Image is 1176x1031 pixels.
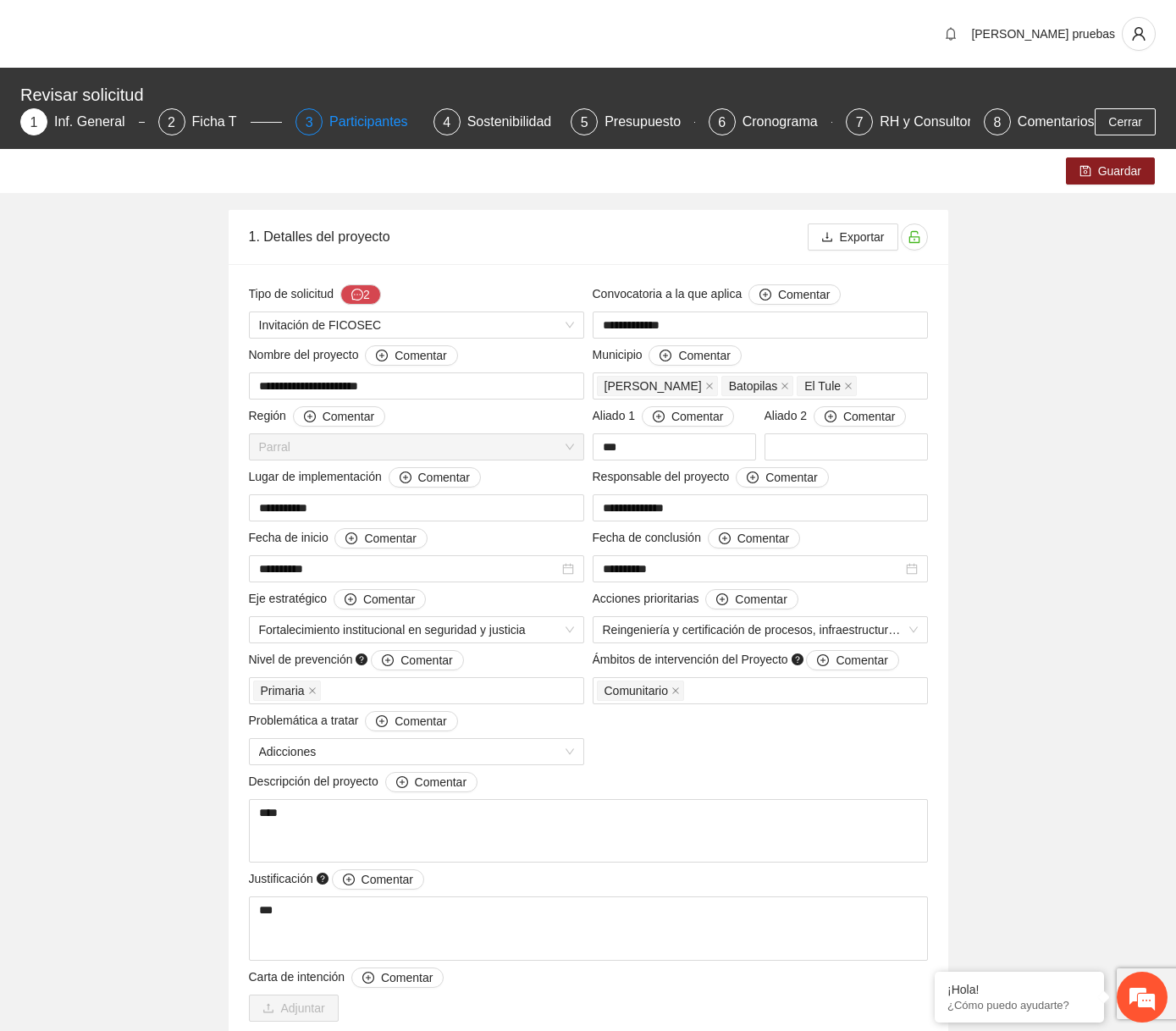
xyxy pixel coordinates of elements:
[54,108,139,135] div: Inf. General
[593,467,829,488] span: Responsable del proyecto
[345,532,357,546] span: plus-circle
[729,377,778,395] span: Batopilas
[249,772,478,792] span: Descripción del proyecto
[20,81,1146,108] div: Revisar solicitud
[365,711,457,731] button: Problemática a tratar
[719,532,731,546] span: plus-circle
[642,406,734,427] button: Aliado 1
[400,651,452,670] span: Comentar
[295,108,420,135] div: 3Participantes
[8,462,323,521] textarea: Escriba su mensaje y pulse “Intro”
[718,115,726,130] span: 6
[400,471,411,485] span: plus-circle
[571,108,695,135] div: 5Presupuesto
[817,654,829,668] span: plus-circle
[748,284,841,305] button: Convocatoria a la que aplica
[709,108,833,135] div: 6Cronograma
[1066,157,1155,185] button: saveGuardar
[671,686,680,695] span: close
[261,681,305,700] span: Primaria
[792,653,803,665] span: question-circle
[901,223,928,251] button: unlock
[381,968,433,987] span: Comentar
[1108,113,1142,131] span: Cerrar
[88,86,284,108] div: Chatee con nosotros ahora
[880,108,999,135] div: RH y Consultores
[433,108,558,135] div: 4Sostenibilidad
[1095,108,1156,135] button: Cerrar
[736,467,828,488] button: Responsable del proyecto
[249,284,381,305] span: Tipo de solicitud
[605,377,702,395] span: [PERSON_NAME]
[249,467,481,488] span: Lugar de implementación
[259,312,574,338] span: Invitación de FICOSEC
[306,115,313,130] span: 3
[249,1001,339,1015] span: uploadAdjuntar
[593,345,742,366] span: Municipio
[323,407,374,426] span: Comentar
[467,108,566,135] div: Sostenibilidad
[1079,165,1091,179] span: save
[840,228,885,246] span: Exportar
[443,115,450,130] span: 4
[825,411,836,424] span: plus-circle
[334,589,426,609] button: Eje estratégico
[821,231,833,245] span: download
[581,115,588,130] span: 5
[317,873,329,885] span: question-circle
[947,983,1091,996] div: ¡Hola!
[846,108,970,135] div: 7RH y Consultores
[30,115,38,130] span: 1
[259,617,574,642] span: Fortalecimiento institucional en seguridad y justicia
[332,869,424,890] button: Justificación question-circle
[797,376,857,396] span: El Tule
[259,739,574,764] span: Adicciones
[249,212,808,261] div: 1. Detalles del proyecto
[759,289,771,302] span: plus-circle
[249,711,458,731] span: Problemática a tratar
[937,20,964,47] button: bell
[343,874,355,887] span: plus-circle
[340,284,381,305] button: Tipo de solicitud
[249,995,339,1022] button: uploadAdjuntar
[351,968,444,988] button: Carta de intención
[98,226,234,397] span: Estamos en línea.
[376,350,388,363] span: plus-circle
[836,651,887,670] span: Comentar
[804,377,841,395] span: El Tule
[253,681,321,701] span: Primaria
[249,406,386,427] span: Región
[415,773,467,791] span: Comentar
[971,27,1115,41] span: [PERSON_NAME] pruebas
[765,468,817,487] span: Comentar
[158,108,283,135] div: 2Ficha T
[385,772,478,792] button: Descripción del proyecto
[351,289,363,302] span: message
[396,776,408,790] span: plus-circle
[902,230,927,244] span: unlock
[721,376,794,396] span: Batopilas
[593,650,899,670] span: Ámbitos de intervención del Proyecto
[660,350,671,363] span: plus-circle
[249,650,464,670] span: Nivel de prevención
[778,285,830,304] span: Comentar
[605,108,694,135] div: Presupuesto
[356,653,367,665] span: question-circle
[735,590,787,609] span: Comentar
[814,406,906,427] button: Aliado 2
[678,346,730,365] span: Comentar
[249,345,458,366] span: Nombre del proyecto
[808,223,898,251] button: downloadExportar
[844,382,853,390] span: close
[593,528,801,549] span: Fecha de conclusión
[597,681,684,701] span: Comunitario
[765,406,907,427] span: Aliado 2
[716,593,728,607] span: plus-circle
[395,712,446,731] span: Comentar
[938,27,963,41] span: bell
[649,345,741,366] button: Municipio
[382,654,394,668] span: plus-circle
[781,382,789,390] span: close
[747,471,759,485] span: plus-circle
[329,108,422,135] div: Participantes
